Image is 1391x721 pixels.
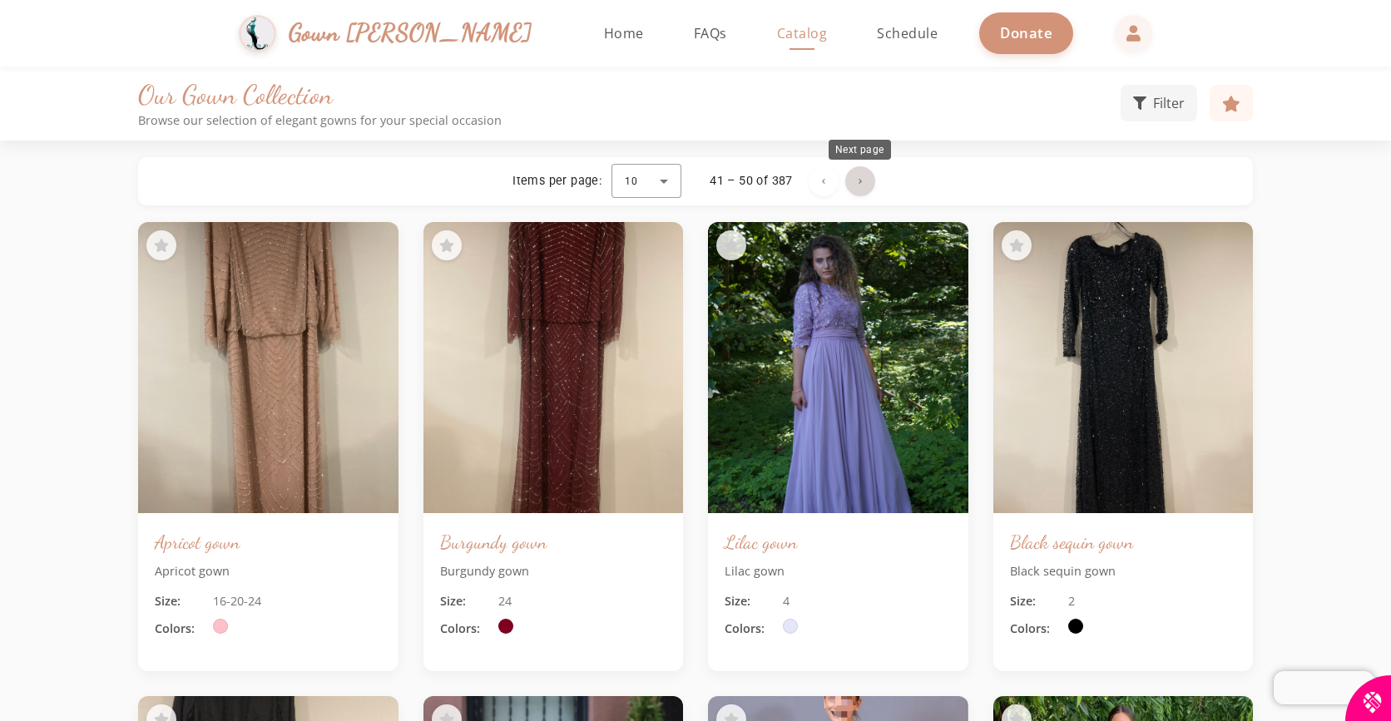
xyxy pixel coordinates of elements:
[1121,85,1197,121] button: Filter
[440,620,490,638] span: Colors:
[423,222,684,513] img: Burgundy gown
[845,166,875,196] button: Next page
[1010,562,1237,580] p: Black sequin gown
[155,620,205,638] span: Colors:
[440,592,490,610] span: Size:
[289,15,532,51] span: Gown [PERSON_NAME]
[708,222,968,513] img: Lilac gown
[877,24,938,42] span: Schedule
[440,530,667,554] h3: Burgundy gown
[1010,530,1237,554] h3: Black sequin gown
[710,173,793,190] div: 41 – 50 of 387
[239,15,276,52] img: Gown Gmach Logo
[725,592,775,610] span: Size:
[777,24,828,42] span: Catalog
[1010,592,1060,610] span: Size:
[993,222,1254,513] img: Black sequin gown
[138,113,1121,127] p: Browse our selection of elegant gowns for your special occasion
[604,24,644,42] span: Home
[1010,620,1060,638] span: Colors:
[155,592,205,610] span: Size:
[1068,592,1075,610] span: 2
[1153,93,1185,113] span: Filter
[979,12,1073,53] a: Donate
[1274,671,1374,704] iframe: Chatra live chat
[829,140,891,160] div: Next page
[725,562,952,580] p: Lilac gown
[138,222,398,513] img: Apricot gown
[155,562,382,580] p: Apricot gown
[694,24,727,42] span: FAQs
[239,11,549,57] a: Gown [PERSON_NAME]
[440,562,667,580] p: Burgundy gown
[512,173,601,190] div: Items per page:
[498,592,512,610] span: 24
[725,530,952,554] h3: Lilac gown
[783,592,790,610] span: 4
[725,620,775,638] span: Colors:
[809,166,839,196] button: Previous page
[155,530,382,554] h3: Apricot gown
[213,592,261,610] span: 16-20-24
[138,79,1121,111] h1: Our Gown Collection
[1000,23,1052,42] span: Donate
